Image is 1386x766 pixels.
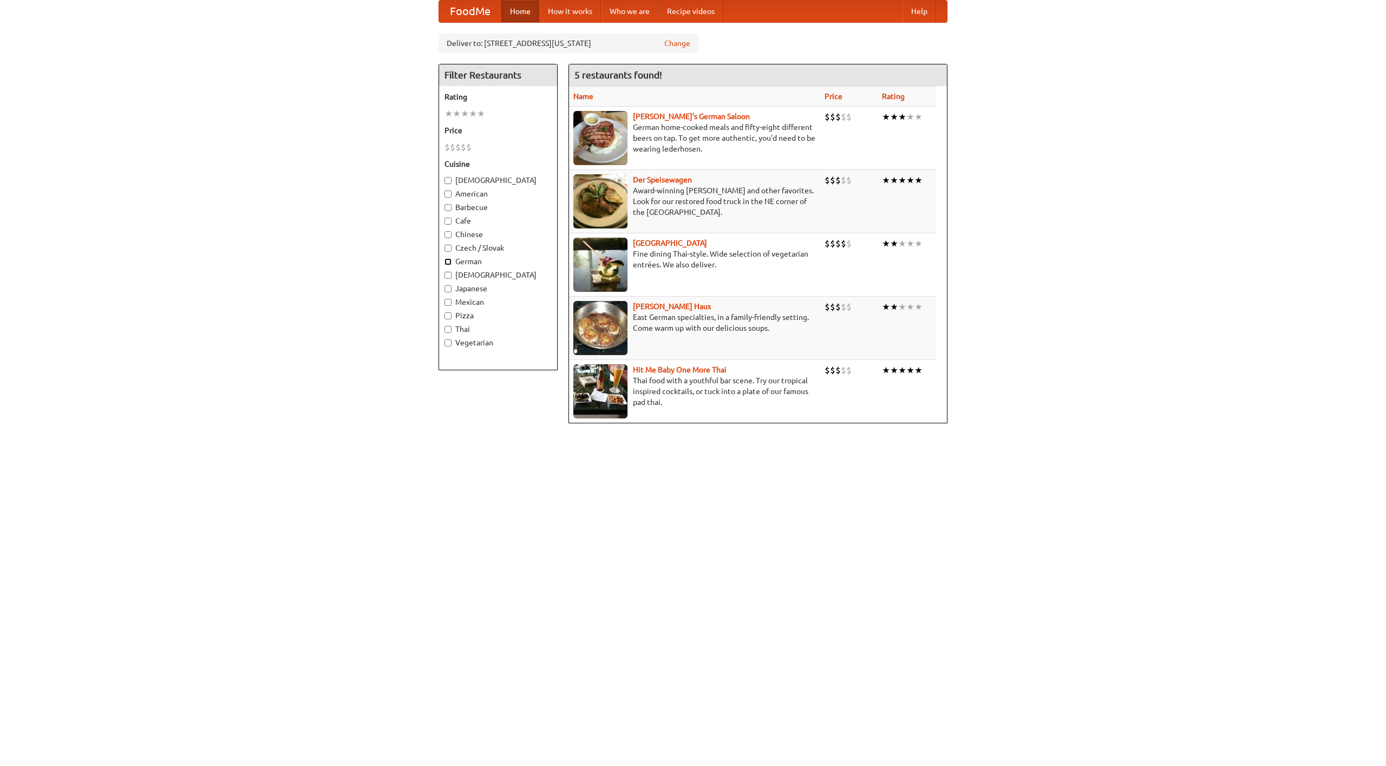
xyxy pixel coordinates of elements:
li: ★ [914,364,923,376]
li: $ [846,238,852,250]
label: Japanese [444,283,552,294]
li: ★ [882,364,890,376]
label: [DEMOGRAPHIC_DATA] [444,270,552,280]
label: American [444,188,552,199]
li: $ [830,301,835,313]
input: Japanese [444,285,452,292]
li: ★ [914,301,923,313]
li: $ [835,301,841,313]
input: [DEMOGRAPHIC_DATA] [444,177,452,184]
li: $ [841,364,846,376]
li: ★ [890,364,898,376]
input: [DEMOGRAPHIC_DATA] [444,272,452,279]
input: American [444,191,452,198]
li: $ [830,174,835,186]
label: Barbecue [444,202,552,213]
li: $ [466,141,472,153]
h5: Rating [444,91,552,102]
label: Vegetarian [444,337,552,348]
p: Award-winning [PERSON_NAME] and other favorites. Look for our restored food truck in the NE corne... [573,185,816,218]
li: ★ [469,108,477,120]
li: ★ [890,111,898,123]
label: Chinese [444,229,552,240]
input: Chinese [444,231,452,238]
li: ★ [882,238,890,250]
a: Hit Me Baby One More Thai [633,365,727,374]
li: ★ [898,174,906,186]
li: $ [835,111,841,123]
img: speisewagen.jpg [573,174,627,228]
a: Recipe videos [658,1,723,22]
img: esthers.jpg [573,111,627,165]
input: Barbecue [444,204,452,211]
li: ★ [906,301,914,313]
li: ★ [890,174,898,186]
p: Thai food with a youthful bar scene. Try our tropical inspired cocktails, or tuck into a plate of... [573,375,816,408]
label: Thai [444,324,552,335]
a: [PERSON_NAME]'s German Saloon [633,112,750,121]
li: $ [825,174,830,186]
li: ★ [882,111,890,123]
li: $ [841,174,846,186]
li: ★ [444,108,453,120]
input: Thai [444,326,452,333]
li: ★ [882,174,890,186]
li: $ [841,111,846,123]
li: ★ [461,108,469,120]
ng-pluralize: 5 restaurants found! [574,70,662,80]
input: Cafe [444,218,452,225]
a: Who we are [601,1,658,22]
img: babythai.jpg [573,364,627,418]
li: ★ [914,174,923,186]
li: $ [846,111,852,123]
li: ★ [914,238,923,250]
a: Help [903,1,936,22]
a: Name [573,92,593,101]
a: [PERSON_NAME] Haus [633,302,711,311]
img: kohlhaus.jpg [573,301,627,355]
label: German [444,256,552,267]
img: satay.jpg [573,238,627,292]
li: ★ [890,301,898,313]
a: Der Speisewagen [633,175,692,184]
li: $ [830,111,835,123]
label: Cafe [444,215,552,226]
input: Mexican [444,299,452,306]
a: Home [501,1,539,22]
a: [GEOGRAPHIC_DATA] [633,239,707,247]
li: $ [825,238,830,250]
a: FoodMe [439,1,501,22]
li: ★ [898,238,906,250]
p: East German specialties, in a family-friendly setting. Come warm up with our delicious soups. [573,312,816,333]
li: ★ [898,364,906,376]
li: $ [835,238,841,250]
a: Rating [882,92,905,101]
li: $ [455,141,461,153]
p: Fine dining Thai-style. Wide selection of vegetarian entrées. We also deliver. [573,248,816,270]
label: [DEMOGRAPHIC_DATA] [444,175,552,186]
li: $ [830,364,835,376]
li: $ [841,238,846,250]
a: How it works [539,1,601,22]
h5: Price [444,125,552,136]
li: $ [825,301,830,313]
label: Mexican [444,297,552,307]
li: $ [846,364,852,376]
li: $ [846,174,852,186]
li: $ [825,364,830,376]
li: ★ [914,111,923,123]
li: $ [461,141,466,153]
input: Pizza [444,312,452,319]
a: Change [664,38,690,49]
input: Czech / Slovak [444,245,452,252]
li: ★ [882,301,890,313]
p: German home-cooked meals and fifty-eight different beers on tap. To get more authentic, you'd nee... [573,122,816,154]
li: ★ [890,238,898,250]
h5: Cuisine [444,159,552,169]
li: ★ [906,174,914,186]
li: ★ [477,108,485,120]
